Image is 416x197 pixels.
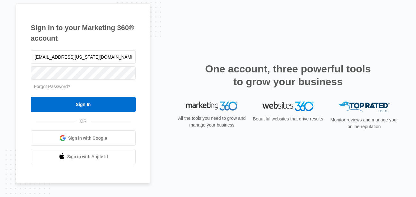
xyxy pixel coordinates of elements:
[186,102,237,111] img: Marketing 360
[176,115,248,128] p: All the tools you need to grow and manage your business
[68,135,107,142] span: Sign in with Google
[252,116,324,122] p: Beautiful websites that drive results
[31,22,136,44] h1: Sign in to your Marketing 360® account
[203,62,373,88] h2: One account, three powerful tools to grow your business
[262,102,314,111] img: Websites 360
[67,153,108,160] span: Sign in with Apple Id
[31,50,136,64] input: Email
[76,118,91,125] span: OR
[31,149,136,164] a: Sign in with Apple Id
[34,84,70,89] a: Forgot Password?
[339,102,390,112] img: Top Rated Local
[31,97,136,112] input: Sign In
[31,130,136,146] a: Sign in with Google
[328,117,400,130] p: Monitor reviews and manage your online reputation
